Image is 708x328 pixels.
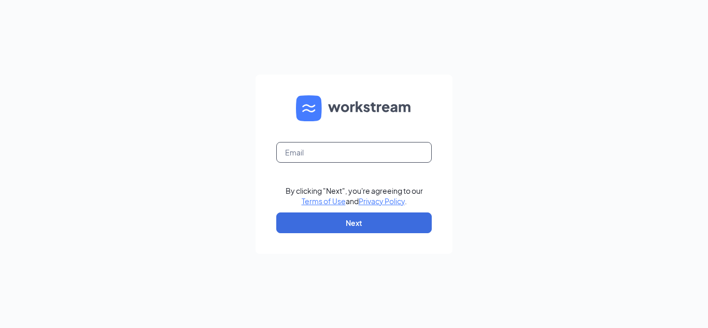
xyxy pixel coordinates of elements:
[359,196,405,206] a: Privacy Policy
[276,142,432,163] input: Email
[302,196,346,206] a: Terms of Use
[286,186,423,206] div: By clicking "Next", you're agreeing to our and .
[296,95,412,121] img: WS logo and Workstream text
[276,212,432,233] button: Next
